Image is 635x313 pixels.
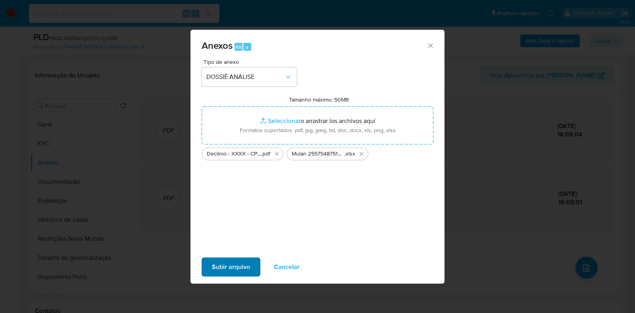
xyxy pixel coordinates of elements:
[427,42,434,49] button: Cerrar
[207,150,261,158] span: Declinio - XXXX - CPF 42420009878 - [PERSON_NAME]
[289,96,349,103] label: Tamanho máximo: 50MB
[246,43,248,51] span: a
[202,144,433,160] ul: Archivos seleccionados
[357,149,366,159] button: Eliminar Mulan 2557548751_2025_09_16_13_54_18.xlsx
[292,150,344,158] span: Mulan 2557548751_2025_09_16_13_54_18
[344,150,355,158] span: .xlsx
[206,73,284,81] span: DOSSIÊ ANÁLISE
[272,149,281,159] button: Eliminar Declinio - XXXX - CPF 42420009878 - FELIPE REIS DE SOUZA.pdf
[212,258,250,276] span: Subir arquivo
[274,258,300,276] span: Cancelar
[235,43,242,51] span: Alt
[202,257,260,277] button: Subir arquivo
[204,59,299,65] span: Tipo de anexo
[261,150,270,158] span: .pdf
[202,67,297,86] button: DOSSIÊ ANÁLISE
[202,38,233,52] span: Anexos
[264,257,310,277] button: Cancelar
